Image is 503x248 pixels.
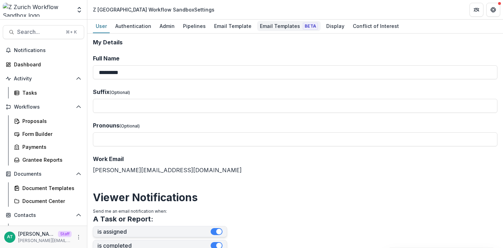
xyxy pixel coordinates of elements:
button: More [74,233,83,241]
span: Workflows [14,104,73,110]
span: (Optional) [110,90,130,95]
p: [PERSON_NAME] [18,230,55,238]
div: [PERSON_NAME][EMAIL_ADDRESS][DOMAIN_NAME] [93,155,497,174]
div: Display [323,21,347,31]
a: Proposals [11,115,84,127]
span: Documents [14,171,73,177]
div: Email Templates [257,21,321,31]
button: Get Help [486,3,500,17]
nav: breadcrumb [90,5,217,15]
div: Anna Test [7,235,13,239]
div: Document Templates [22,184,79,192]
p: [PERSON_NAME][EMAIL_ADDRESS][DOMAIN_NAME] [18,238,72,244]
span: (Optional) [119,123,140,129]
a: Payments [11,141,84,153]
span: Full Name [93,55,119,62]
span: Pronouns [93,122,119,129]
label: is assigned [97,228,211,235]
div: Proposals [22,117,79,125]
div: Pipelines [180,21,209,31]
a: Email Template [211,20,254,33]
a: Display [323,20,347,33]
button: Open entity switcher [74,3,84,17]
a: Admin [157,20,177,33]
a: Pipelines [180,20,209,33]
span: Send me an email notification when: [93,209,167,214]
a: Tasks [11,87,84,99]
button: Open Workflows [3,101,84,112]
button: Open Documents [3,168,84,180]
span: Activity [14,76,73,82]
a: User [93,20,110,33]
div: Grantee Reports [22,156,79,163]
a: Dashboard [3,59,84,70]
div: ⌘ + K [64,28,78,36]
a: Authentication [112,20,154,33]
button: Partners [469,3,483,17]
a: Conflict of Interest [350,20,402,33]
h2: My Details [93,39,497,46]
div: Tasks [22,89,79,96]
a: Email Templates Beta [257,20,321,33]
div: Authentication [112,21,154,31]
div: Admin [157,21,177,31]
a: Document Templates [11,182,84,194]
button: Notifications [3,45,84,56]
h2: Viewer Notifications [93,191,497,204]
img: Z Zurich Workflow Sandbox logo [3,3,72,17]
h3: A Task or Report: [93,215,153,223]
a: Document Center [11,195,84,207]
div: Email Template [211,21,254,31]
span: Contacts [14,212,73,218]
p: Staff [58,231,72,237]
span: Suffix [93,88,110,95]
div: User [93,21,110,31]
a: Form Builder [11,128,84,140]
span: Work Email [93,155,124,162]
div: Conflict of Interest [350,21,402,31]
div: Payments [22,143,79,151]
span: Beta [303,23,318,30]
div: Z [GEOGRAPHIC_DATA] Workflow Sandbox Settings [93,6,214,13]
span: Search... [17,29,61,35]
button: Open Contacts [3,210,84,221]
button: Search... [3,25,84,39]
a: Grantee Reports [11,154,84,166]
button: Open Activity [3,73,84,84]
div: Form Builder [22,130,79,138]
a: Grantees [11,224,84,235]
span: Notifications [14,48,81,53]
div: Document Center [22,197,79,205]
div: Dashboard [14,61,79,68]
